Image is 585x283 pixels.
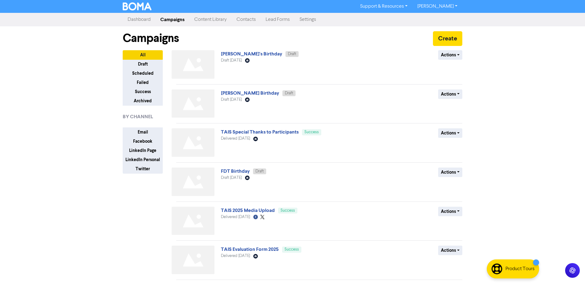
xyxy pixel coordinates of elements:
[288,52,296,56] span: Draft
[221,137,250,141] span: Delivered [DATE]
[355,2,412,11] a: Support & Resources
[232,13,261,26] a: Contacts
[412,2,462,11] a: [PERSON_NAME]
[438,207,462,216] button: Actions
[221,98,242,102] span: Draft [DATE]
[295,13,321,26] a: Settings
[172,168,214,196] img: Not found
[438,168,462,177] button: Actions
[221,51,282,57] a: [PERSON_NAME]'s Birthday
[123,164,163,174] button: Twitter
[438,128,462,138] button: Actions
[123,78,163,87] button: Failed
[123,96,163,106] button: Archived
[304,130,319,134] span: Success
[123,59,163,69] button: Draft
[255,169,264,173] span: Draft
[221,168,250,174] a: FDT Birthday
[221,246,279,252] a: TAIS Evaluation Form 2025
[221,176,242,180] span: Draft [DATE]
[433,31,462,46] button: Create
[123,31,179,45] h1: Campaigns
[172,128,214,157] img: Not found
[285,247,299,251] span: Success
[123,155,163,164] button: LinkedIn Personal
[221,254,250,258] span: Delivered [DATE]
[123,87,163,96] button: Success
[123,50,163,60] button: All
[123,146,163,155] button: LinkedIn Page
[123,13,155,26] a: Dashboard
[172,89,214,118] img: Not found
[221,90,279,96] a: [PERSON_NAME] Birthday
[123,137,163,146] button: Facebook
[221,207,275,213] a: TAIS 2025 Media Upload
[123,2,151,10] img: BOMA Logo
[172,246,214,274] img: Not found
[155,13,189,26] a: Campaigns
[189,13,232,26] a: Content Library
[554,254,585,283] iframe: Chat Widget
[438,50,462,60] button: Actions
[438,89,462,99] button: Actions
[281,209,295,213] span: Success
[221,58,242,62] span: Draft [DATE]
[261,13,295,26] a: Lead Forms
[172,50,214,79] img: Not found
[285,91,293,95] span: Draft
[172,207,214,235] img: Not found
[438,246,462,255] button: Actions
[123,113,153,120] span: BY CHANNEL
[123,127,163,137] button: Email
[123,69,163,78] button: Scheduled
[221,129,299,135] a: TAIS Special Thanks to Participants
[221,215,250,219] span: Delivered [DATE]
